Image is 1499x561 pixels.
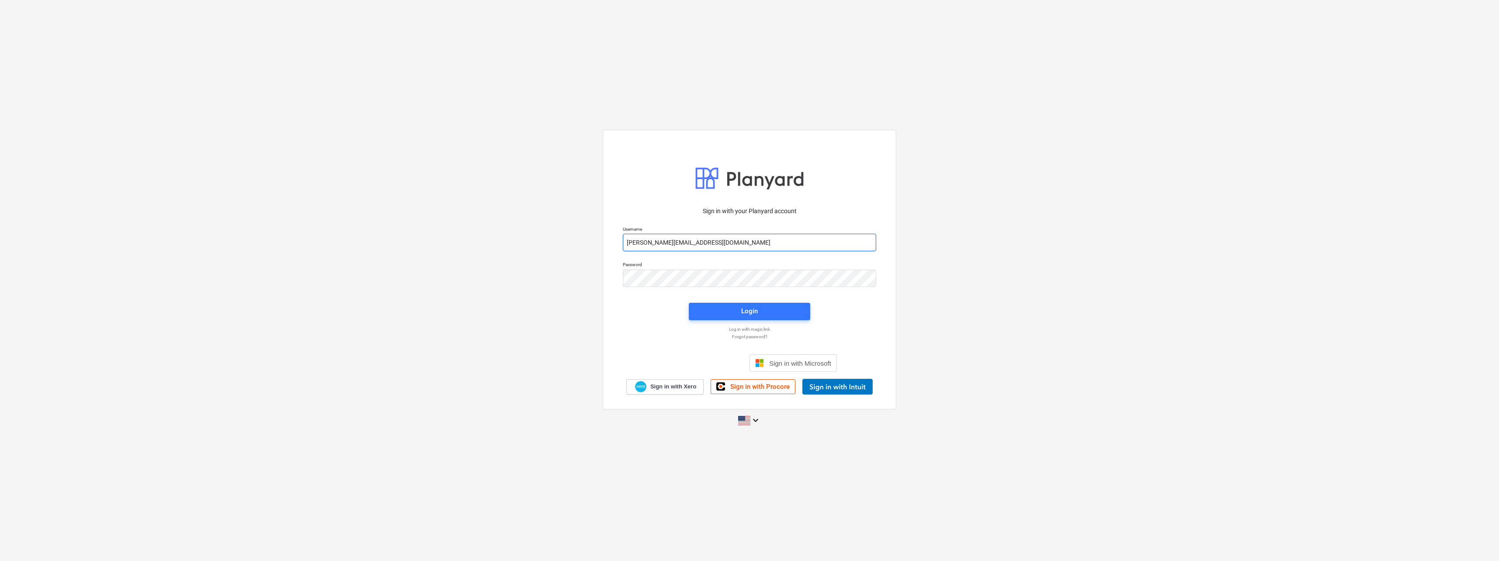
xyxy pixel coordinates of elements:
[623,234,876,251] input: Username
[618,334,881,339] a: Forgot password?
[623,262,876,269] p: Password
[750,415,761,426] i: keyboard_arrow_down
[635,381,646,393] img: Xero logo
[626,379,704,395] a: Sign in with Xero
[1455,519,1499,561] iframe: Chat Widget
[741,305,758,317] div: Login
[618,326,881,332] a: Log in with magic link
[689,303,810,320] button: Login
[658,353,747,373] iframe: Sign in with Google Button
[711,379,795,394] a: Sign in with Procore
[730,383,790,391] span: Sign in with Procore
[623,207,876,216] p: Sign in with your Planyard account
[623,226,876,234] p: Username
[650,383,696,391] span: Sign in with Xero
[769,360,831,367] span: Sign in with Microsoft
[755,359,764,367] img: Microsoft logo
